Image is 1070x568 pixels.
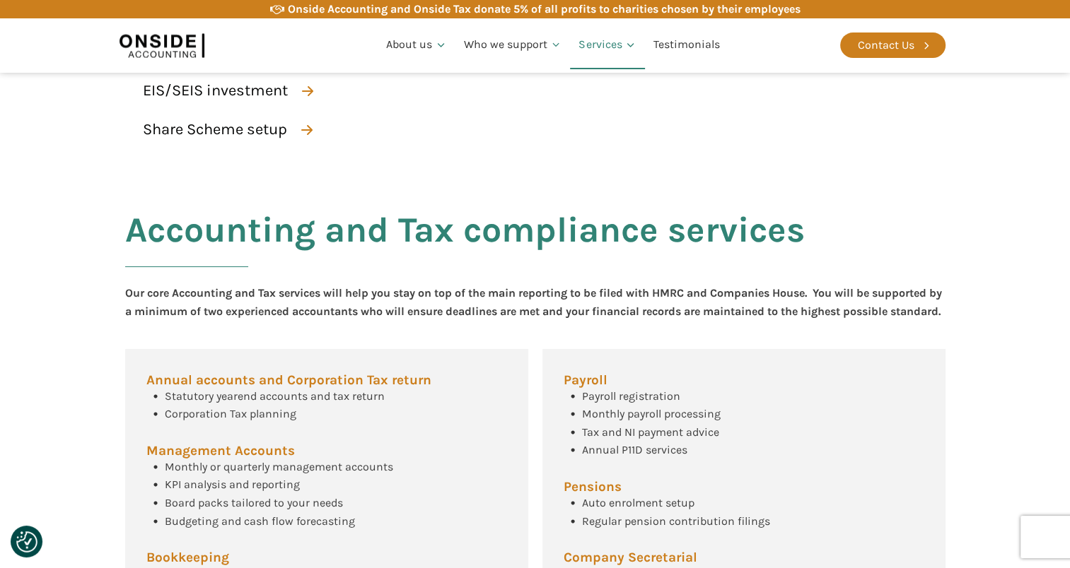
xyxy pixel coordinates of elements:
[16,531,37,552] button: Consent Preferences
[582,514,770,528] span: Regular pension contribution filings
[564,374,607,387] span: Payroll
[582,407,721,420] span: Monthly payroll processing
[125,75,326,107] a: EIS/SEIS investment
[125,114,325,146] a: Share Scheme setup
[165,514,355,528] span: Budgeting and cash flow forecasting
[378,21,455,69] a: About us
[146,444,295,458] span: Management Accounts
[120,29,204,61] img: Onside Accounting
[16,531,37,552] img: Revisit consent button
[570,21,645,69] a: Services
[143,117,287,142] div: Share Scheme setup
[165,496,343,509] span: Board packs tailored to your needs
[165,478,300,491] span: KPI analysis and reporting
[125,211,805,284] h2: Accounting and Tax compliance services
[165,460,393,473] span: Monthly or quarterly management accounts
[455,21,571,69] a: Who we support
[582,496,694,509] span: Auto enrolment setup
[146,551,229,564] span: Bookkeeping
[146,374,431,387] span: Annual accounts and Corporation Tax return
[582,443,687,456] span: Annual P11D services
[582,389,680,403] span: Payroll registration
[582,425,719,439] span: Tax and NI payment advice
[645,21,728,69] a: Testimonials
[564,551,697,564] span: Company Secretarial
[840,32,946,58] a: Contact Us
[858,36,914,54] div: Contact Us
[143,78,288,103] div: EIS/SEIS investment
[165,407,296,420] span: Corporation Tax planning
[564,480,622,494] span: Pensions
[125,284,946,320] div: Our core Accounting and Tax services will help you stay on top of the main reporting to be filed ...
[165,389,385,403] span: Statutory yearend accounts and tax return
